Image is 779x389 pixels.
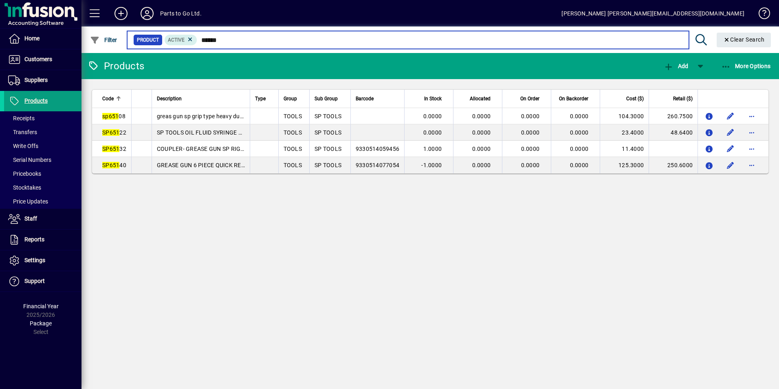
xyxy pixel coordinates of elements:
div: Group [284,94,304,103]
span: Settings [24,257,45,263]
button: Edit [724,110,737,123]
span: 08 [102,113,125,119]
span: Support [24,278,45,284]
span: Price Updates [8,198,48,205]
a: Staff [4,209,81,229]
span: Clear Search [723,36,765,43]
span: -1.0000 [421,162,442,168]
span: 0.0000 [472,129,491,136]
span: Reports [24,236,44,243]
span: Filter [90,37,117,43]
span: Type [255,94,266,103]
span: TOOLS [284,162,302,168]
span: SP TOOLS OIL FLUID SYRINGE 200ML [157,129,257,136]
span: SP TOOLS [315,129,341,136]
span: 0.0000 [521,129,540,136]
button: Profile [134,6,160,21]
a: Pricebooks [4,167,81,181]
button: More options [745,159,758,172]
span: 0.0000 [521,113,540,119]
td: 260.7500 [649,108,698,124]
span: Customers [24,56,52,62]
td: 104.3000 [600,108,649,124]
span: 0.0000 [423,113,442,119]
span: 0.0000 [570,113,589,119]
span: COUPLER- GREASE GUN SP RIGHT ANGLE [157,146,268,152]
div: On Backorder [556,94,596,103]
td: 23.4000 [600,124,649,141]
a: Reports [4,230,81,250]
span: Receipts [8,115,35,122]
span: SP TOOLS [315,113,341,119]
button: More options [745,110,758,123]
span: 0.0000 [423,129,442,136]
a: Write Offs [4,139,81,153]
span: 1.0000 [423,146,442,152]
button: More options [745,126,758,139]
em: SP651 [102,162,119,168]
button: More options [745,142,758,155]
div: Barcode [356,94,399,103]
div: Parts to Go Ltd. [160,7,202,20]
span: Allocated [470,94,491,103]
div: Description [157,94,245,103]
a: Support [4,271,81,292]
a: Stocktakes [4,181,81,194]
span: Pricebooks [8,170,41,177]
span: Staff [24,215,37,222]
span: 0.0000 [472,146,491,152]
td: 11.4000 [600,141,649,157]
span: TOOLS [284,113,302,119]
span: SP TOOLS [315,162,341,168]
span: 0.0000 [521,146,540,152]
span: 40 [102,162,126,168]
span: 22 [102,129,126,136]
span: 9330514059456 [356,146,399,152]
td: 125.3000 [600,157,649,173]
a: Serial Numbers [4,153,81,167]
span: Serial Numbers [8,157,51,163]
span: Code [102,94,114,103]
button: Edit [724,126,737,139]
a: Home [4,29,81,49]
span: SP TOOLS [315,146,341,152]
em: SP651 [102,146,119,152]
div: Code [102,94,126,103]
div: Sub Group [315,94,345,103]
span: Home [24,35,40,42]
span: On Order [520,94,539,103]
span: Add [664,63,688,69]
div: In Stock [409,94,449,103]
button: Add [662,59,690,73]
span: Group [284,94,297,103]
span: Cost ($) [626,94,644,103]
span: Stocktakes [8,184,41,191]
a: Price Updates [4,194,81,208]
span: GREASE GUN 6 PIECE QUICK RELEASE [157,162,258,168]
a: Transfers [4,125,81,139]
mat-chip: Activation Status: Active [165,35,197,45]
button: Filter [88,33,119,47]
span: Transfers [8,129,37,135]
button: Edit [724,159,737,172]
span: TOOLS [284,129,302,136]
span: Product [137,36,159,44]
span: Write Offs [8,143,38,149]
td: 48.6400 [649,124,698,141]
span: 0.0000 [570,162,589,168]
a: Receipts [4,111,81,125]
span: 0.0000 [472,162,491,168]
td: 250.6000 [649,157,698,173]
span: 9330514077054 [356,162,399,168]
span: 0.0000 [570,129,589,136]
span: Sub Group [315,94,338,103]
div: Type [255,94,273,103]
a: Customers [4,49,81,70]
button: Clear [717,33,771,47]
span: greas gun sp grip type heavy duty pro [157,113,255,119]
em: sp651 [102,113,119,119]
em: SP651 [102,129,119,136]
span: Retail ($) [673,94,693,103]
div: Products [88,60,144,73]
span: Suppliers [24,77,48,83]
